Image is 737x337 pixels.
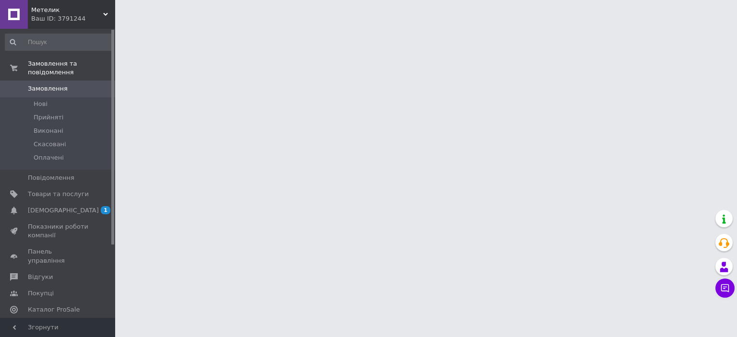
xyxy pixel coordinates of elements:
button: Чат з покупцем [715,279,735,298]
span: Метелик [31,6,103,14]
span: Виконані [34,127,63,135]
span: Показники роботи компанії [28,222,89,240]
input: Пошук [5,34,113,51]
span: 1 [101,206,110,214]
span: Покупці [28,289,54,298]
span: Каталог ProSale [28,305,80,314]
span: Скасовані [34,140,66,149]
span: Оплачені [34,153,64,162]
span: Нові [34,100,48,108]
span: Відгуки [28,273,53,281]
span: Замовлення та повідомлення [28,59,115,77]
span: Товари та послуги [28,190,89,198]
span: Замовлення [28,84,68,93]
span: [DEMOGRAPHIC_DATA] [28,206,99,215]
span: Повідомлення [28,174,74,182]
div: Ваш ID: 3791244 [31,14,115,23]
span: Панель управління [28,247,89,265]
span: Прийняті [34,113,63,122]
